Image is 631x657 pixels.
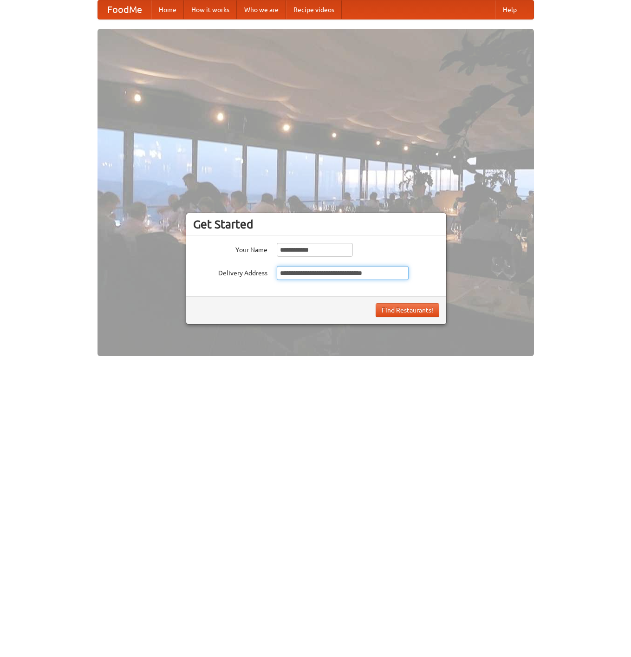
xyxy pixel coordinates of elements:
a: Recipe videos [286,0,342,19]
h3: Get Started [193,217,439,231]
a: FoodMe [98,0,151,19]
a: How it works [184,0,237,19]
a: Help [495,0,524,19]
a: Home [151,0,184,19]
label: Your Name [193,243,267,254]
label: Delivery Address [193,266,267,278]
a: Who we are [237,0,286,19]
button: Find Restaurants! [376,303,439,317]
